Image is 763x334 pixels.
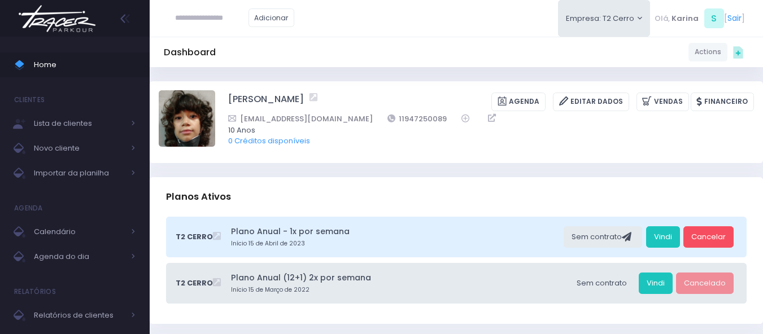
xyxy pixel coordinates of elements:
span: Agenda do dia [34,249,124,264]
a: Plano Anual - 1x por semana [231,226,560,238]
span: Relatórios de clientes [34,308,124,323]
span: Olá, [655,13,670,24]
img: Francisco Oliveira [159,90,215,147]
a: 0 Créditos disponíveis [228,135,310,146]
span: 10 Anos [228,125,739,136]
small: Início 15 de Março de 2022 [231,285,565,295]
a: 11947250089 [387,113,447,125]
div: [ ] [650,6,749,31]
span: Karina [672,13,699,24]
div: Sem contrato [569,273,635,294]
a: Vindi [646,226,680,248]
span: Importar da planilha [34,166,124,181]
span: Lista de clientes [34,116,124,131]
span: T2 Cerro [176,231,213,243]
a: Vindi [639,273,673,294]
a: Sair [727,12,742,24]
span: Novo cliente [34,141,124,156]
h3: Planos Ativos [166,181,231,213]
a: Plano Anual (12+1) 2x por semana [231,272,565,284]
span: Calendário [34,225,124,239]
a: [EMAIL_ADDRESS][DOMAIN_NAME] [228,113,373,125]
a: Agenda [491,93,546,111]
a: Vendas [636,93,689,111]
div: Sem contrato [564,226,642,248]
a: Editar Dados [553,93,629,111]
h4: Relatórios [14,280,56,303]
span: T2 Cerro [176,278,213,289]
h5: Dashboard [164,47,216,58]
a: Cancelar [683,226,734,248]
h4: Clientes [14,89,45,111]
span: Home [34,58,136,72]
h4: Agenda [14,197,43,219]
a: [PERSON_NAME] [228,93,304,111]
a: Actions [688,43,727,61]
a: Adicionar [248,8,295,27]
a: Financeiro [691,93,754,111]
small: Início 15 de Abril de 2023 [231,239,560,248]
span: S [704,8,724,28]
